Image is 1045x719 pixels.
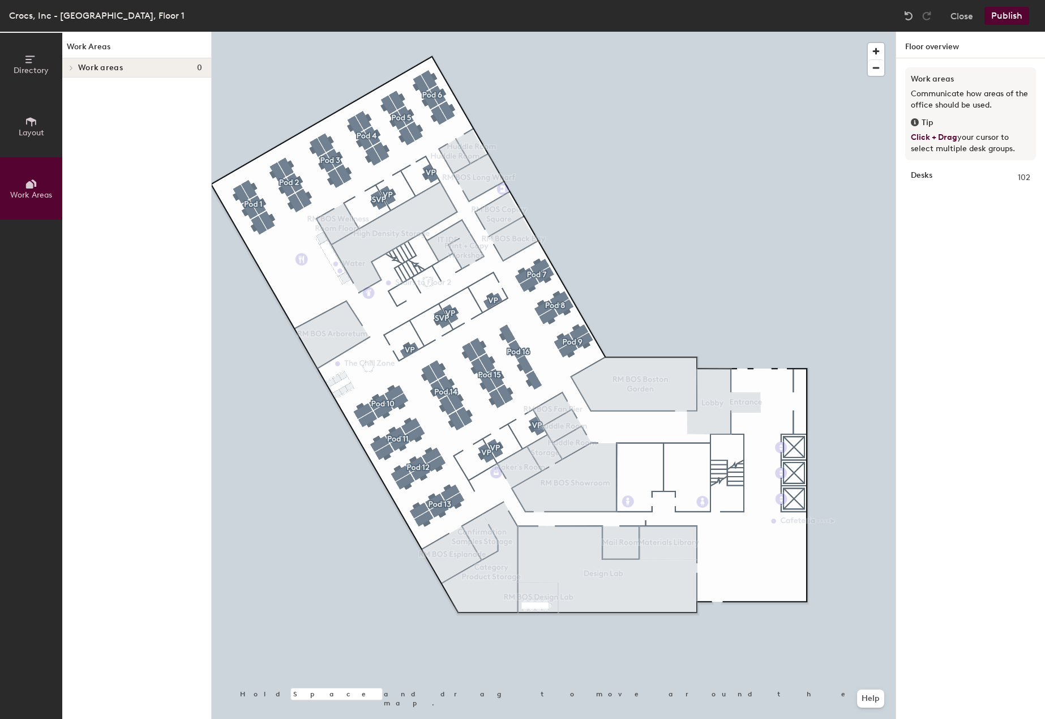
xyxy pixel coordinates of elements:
span: Directory [14,66,49,75]
p: your cursor to select multiple desk groups. [911,132,1030,155]
h1: Floor overview [896,32,1045,58]
h1: Work Areas [62,41,211,58]
button: Close [950,7,973,25]
h3: Work areas [911,73,1030,85]
img: Redo [921,10,932,22]
span: Work areas [78,63,123,72]
button: Publish [984,7,1029,25]
span: 102 [1018,172,1030,184]
div: Tip [911,117,1030,129]
span: Click + Drag [911,132,957,142]
p: Communicate how areas of the office should be used. [911,88,1030,111]
span: Work Areas [10,190,52,200]
span: 0 [197,63,202,72]
strong: Desks [911,172,932,184]
span: Layout [19,128,44,138]
button: Help [857,690,884,708]
img: Undo [903,10,914,22]
div: Crocs, Inc - [GEOGRAPHIC_DATA], Floor 1 [9,8,185,23]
